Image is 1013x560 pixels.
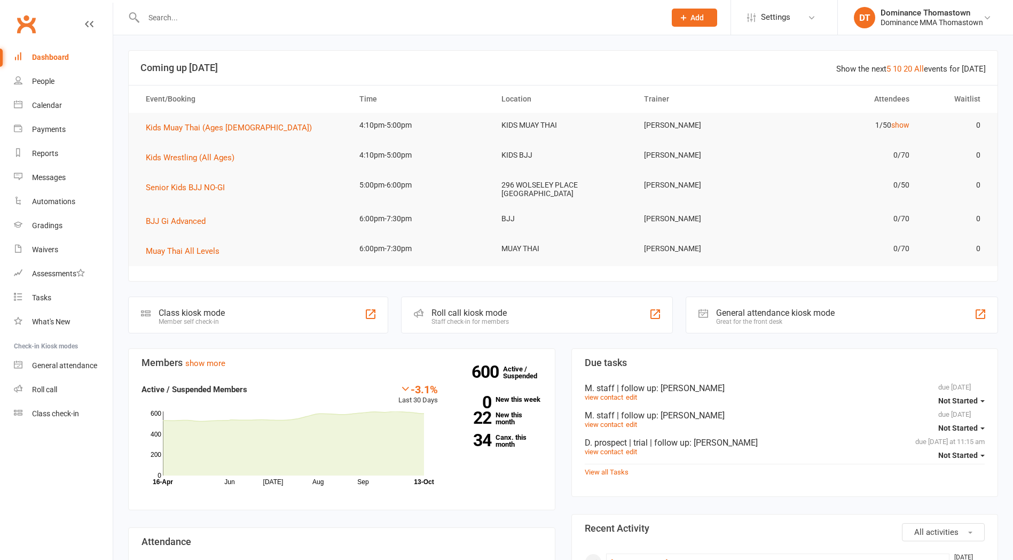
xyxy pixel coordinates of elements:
[626,448,637,456] a: edit
[656,410,725,421] span: : [PERSON_NAME]
[32,101,62,110] div: Calendar
[585,448,623,456] a: view contact
[454,410,491,426] strong: 22
[350,113,492,138] td: 4:10pm-5:00pm
[350,173,492,198] td: 5:00pm-6:00pm
[14,118,113,142] a: Payments
[585,393,623,401] a: view contact
[14,94,113,118] a: Calendar
[454,432,491,448] strong: 34
[893,64,901,74] a: 10
[32,385,57,394] div: Roll call
[634,143,776,168] td: [PERSON_NAME]
[919,85,990,113] th: Waitlist
[350,143,492,168] td: 4:10pm-5:00pm
[13,11,40,37] a: Clubworx
[891,121,909,129] a: show
[492,173,634,206] td: 296 WOLSELEY PLACE [GEOGRAPHIC_DATA]
[634,206,776,231] td: [PERSON_NAME]
[672,9,717,27] button: Add
[634,85,776,113] th: Trainer
[938,451,978,460] span: Not Started
[492,113,634,138] td: KIDS MUAY THAI
[836,63,986,75] div: Show the next events for [DATE]
[776,206,918,231] td: 0/70
[431,308,509,318] div: Roll call kiosk mode
[14,238,113,262] a: Waivers
[938,396,978,405] span: Not Started
[886,64,891,74] a: 5
[776,143,918,168] td: 0/70
[776,85,918,113] th: Attendees
[146,123,312,133] span: Kids Muay Thai (Ages [DEMOGRAPHIC_DATA])
[689,438,758,448] span: : [PERSON_NAME]
[14,286,113,310] a: Tasks
[492,85,634,113] th: Location
[690,13,704,22] span: Add
[146,121,319,134] button: Kids Muay Thai (Ages [DEMOGRAPHIC_DATA])
[140,63,986,73] h3: Coming up [DATE]
[585,468,629,476] a: View all Tasks
[185,359,225,368] a: show more
[398,383,438,406] div: Last 30 Days
[492,143,634,168] td: KIDS BJJ
[14,142,113,166] a: Reports
[454,411,542,425] a: 22New this month
[32,269,85,278] div: Assessments
[454,396,542,403] a: 0New this week
[398,383,438,395] div: -3.1%
[32,221,62,230] div: Gradings
[350,206,492,231] td: 6:00pm-7:30pm
[32,53,69,61] div: Dashboard
[634,236,776,261] td: [PERSON_NAME]
[32,197,75,206] div: Automations
[350,85,492,113] th: Time
[431,318,509,325] div: Staff check-in for members
[146,153,234,162] span: Kids Wrestling (All Ages)
[32,125,66,134] div: Payments
[634,113,776,138] td: [PERSON_NAME]
[919,143,990,168] td: 0
[585,383,985,393] div: M. staff | follow up
[159,318,225,325] div: Member self check-in
[14,402,113,426] a: Class kiosk mode
[146,183,225,192] span: Senior Kids BJJ NO-GI
[881,8,983,18] div: Dominance Thomastown
[919,236,990,261] td: 0
[902,523,985,541] button: All activities
[146,216,206,226] span: BJJ Gi Advanced
[585,410,985,421] div: M. staff | follow up
[142,536,542,547] h3: Attendance
[146,246,219,256] span: Muay Thai All Levels
[919,173,990,198] td: 0
[32,293,51,302] div: Tasks
[938,424,978,432] span: Not Started
[776,113,918,138] td: 1/50
[146,151,242,164] button: Kids Wrestling (All Ages)
[938,391,985,410] button: Not Started
[146,245,227,258] button: Muay Thai All Levels
[716,308,835,318] div: General attendance kiosk mode
[776,173,918,198] td: 0/50
[585,523,985,534] h3: Recent Activity
[585,438,985,448] div: D. prospect | trial | follow up
[159,308,225,318] div: Class kiosk mode
[142,385,247,394] strong: Active / Suspended Members
[914,527,959,537] span: All activities
[350,236,492,261] td: 6:00pm-7:30pm
[32,317,70,326] div: What's New
[454,434,542,448] a: 34Canx. this month
[14,214,113,238] a: Gradings
[14,378,113,402] a: Roll call
[14,262,113,286] a: Assessments
[14,166,113,190] a: Messages
[854,7,875,28] div: DT
[14,190,113,214] a: Automations
[14,310,113,334] a: What's New
[472,364,503,380] strong: 600
[914,64,924,74] a: All
[716,318,835,325] div: Great for the front desk
[626,421,637,429] a: edit
[14,69,113,94] a: People
[14,354,113,378] a: General attendance kiosk mode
